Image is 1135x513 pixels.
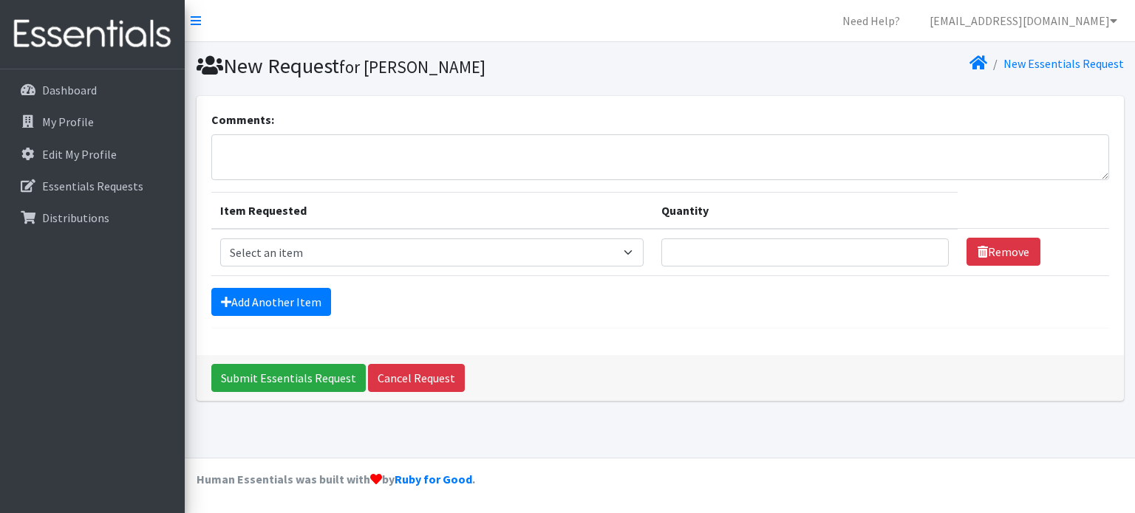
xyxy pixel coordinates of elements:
[6,75,179,105] a: Dashboard
[1003,56,1124,71] a: New Essentials Request
[42,83,97,97] p: Dashboard
[211,364,366,392] input: Submit Essentials Request
[6,140,179,169] a: Edit My Profile
[211,288,331,316] a: Add Another Item
[211,111,274,128] label: Comments:
[6,107,179,137] a: My Profile
[211,192,653,229] th: Item Requested
[42,147,117,162] p: Edit My Profile
[967,238,1040,266] a: Remove
[6,171,179,201] a: Essentials Requests
[42,210,109,225] p: Distributions
[6,203,179,233] a: Distributions
[368,364,465,392] a: Cancel Request
[42,114,94,129] p: My Profile
[918,6,1129,35] a: [EMAIL_ADDRESS][DOMAIN_NAME]
[652,192,958,229] th: Quantity
[6,10,179,59] img: HumanEssentials
[395,472,472,486] a: Ruby for Good
[197,53,655,79] h1: New Request
[42,179,143,193] p: Essentials Requests
[831,6,912,35] a: Need Help?
[197,472,475,486] strong: Human Essentials was built with by .
[339,56,485,78] small: for [PERSON_NAME]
